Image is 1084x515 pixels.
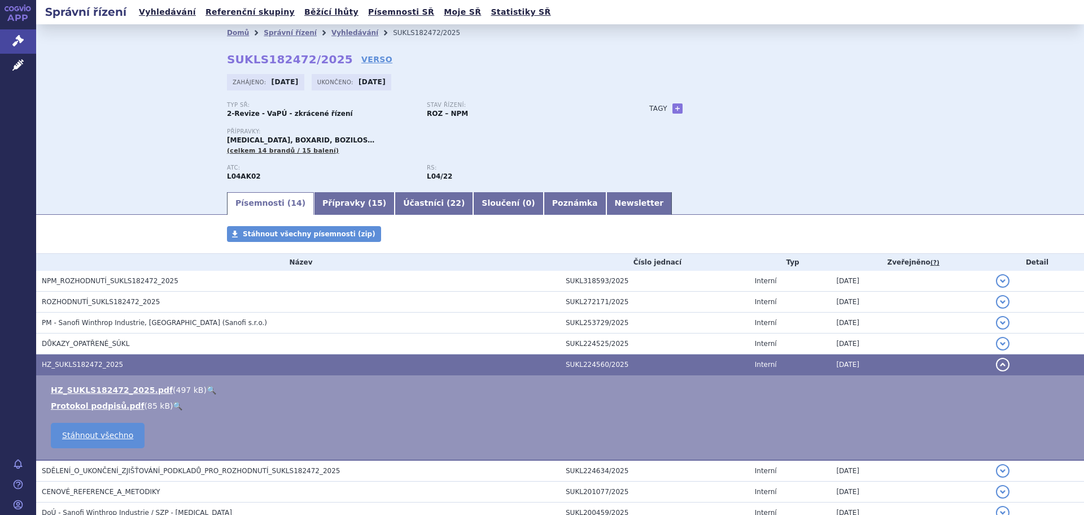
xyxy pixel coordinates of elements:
[395,192,473,215] a: Účastníci (22)
[755,340,777,348] span: Interní
[42,319,267,327] span: PM - Sanofi Winthrop Industrie, Gentilly (Sanofi s.r.o.)
[51,423,145,448] a: Stáhnout všechno
[36,254,560,271] th: Název
[427,165,615,171] p: RS:
[51,400,1073,412] li: ( )
[42,340,129,348] span: DŮKAZY_OPATŘENÉ_SÚKL
[317,77,356,86] span: Ukončeno:
[831,254,990,271] th: Zveřejněno
[990,254,1084,271] th: Detail
[227,165,416,171] p: ATC:
[207,386,216,395] a: 🔍
[135,5,199,20] a: Vyhledávání
[560,271,749,292] td: SUKL318593/2025
[755,467,777,475] span: Interní
[831,354,990,375] td: [DATE]
[42,277,178,285] span: NPM_ROZHODNUTÍ_SUKLS182472_2025
[176,386,204,395] span: 497 kB
[755,319,777,327] span: Interní
[36,4,135,20] h2: Správní řízení
[672,103,683,114] a: +
[450,198,461,207] span: 22
[996,358,1009,371] button: detail
[227,128,627,135] p: Přípravky:
[996,485,1009,499] button: detail
[473,192,543,215] a: Sloučení (0)
[227,192,314,215] a: Písemnosti (14)
[755,488,777,496] span: Interní
[147,401,170,410] span: 85 kB
[526,198,532,207] span: 0
[227,136,374,144] span: [MEDICAL_DATA], BOXARID, BOZILOS…
[930,259,939,267] abbr: (?)
[427,172,452,180] strong: teriflunomid
[996,337,1009,350] button: detail
[831,313,990,334] td: [DATE]
[393,24,475,41] li: SUKLS182472/2025
[227,172,261,180] strong: TERIFLUNOMID
[560,482,749,503] td: SUKL201077/2025
[831,334,990,354] td: [DATE]
[42,467,340,475] span: SDĚLENÍ_O_UKONČENÍ_ZJIŠŤOVÁNÍ_PODKLADŮ_PRO_ROZHODNUTÍ_SUKLS182472_2025
[202,5,298,20] a: Referenční skupiny
[544,192,606,215] a: Poznámka
[227,226,381,242] a: Stáhnout všechny písemnosti (zip)
[831,460,990,482] td: [DATE]
[560,313,749,334] td: SUKL253729/2025
[42,361,123,369] span: HZ_SUKLS182472_2025
[996,316,1009,330] button: detail
[227,53,353,66] strong: SUKLS182472/2025
[51,401,145,410] a: Protokol podpisů.pdf
[831,292,990,313] td: [DATE]
[755,277,777,285] span: Interní
[359,78,386,86] strong: [DATE]
[243,230,375,238] span: Stáhnout všechny písemnosti (zip)
[42,298,160,306] span: ROZHODNUTÍ_SUKLS182472_2025
[560,460,749,482] td: SUKL224634/2025
[440,5,484,20] a: Moje SŘ
[487,5,554,20] a: Statistiky SŘ
[227,110,353,118] strong: 2-Revize - VaPÚ - zkrácené řízení
[831,482,990,503] td: [DATE]
[227,29,249,37] a: Domů
[301,5,362,20] a: Běžící lhůty
[427,110,468,118] strong: ROZ – NPM
[996,295,1009,309] button: detail
[227,147,339,154] span: (celkem 14 brandů / 15 balení)
[173,401,182,410] a: 🔍
[755,298,777,306] span: Interní
[314,192,395,215] a: Přípravky (15)
[233,77,268,86] span: Zahájeno:
[560,292,749,313] td: SUKL272171/2025
[996,464,1009,478] button: detail
[331,29,378,37] a: Vyhledávání
[291,198,301,207] span: 14
[51,384,1073,396] li: ( )
[272,78,299,86] strong: [DATE]
[42,488,160,496] span: CENOVÉ_REFERENCE_A_METODIKY
[755,361,777,369] span: Interní
[749,254,831,271] th: Typ
[606,192,672,215] a: Newsletter
[365,5,438,20] a: Písemnosti SŘ
[264,29,317,37] a: Správní řízení
[427,102,615,109] p: Stav řízení:
[560,354,749,375] td: SUKL224560/2025
[371,198,382,207] span: 15
[560,334,749,354] td: SUKL224525/2025
[361,54,392,65] a: VERSO
[831,271,990,292] td: [DATE]
[996,274,1009,288] button: detail
[649,102,667,115] h3: Tagy
[51,386,173,395] a: HZ_SUKLS182472_2025.pdf
[560,254,749,271] th: Číslo jednací
[227,102,416,109] p: Typ SŘ:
